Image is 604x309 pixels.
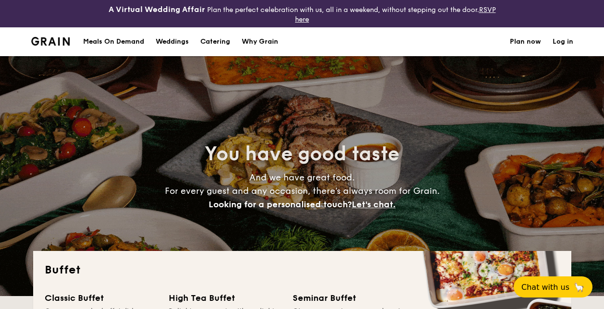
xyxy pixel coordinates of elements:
span: Let's chat. [352,199,395,210]
h2: Buffet [45,262,560,278]
div: Why Grain [242,27,278,56]
div: Classic Buffet [45,291,157,305]
span: Chat with us [521,283,569,292]
h4: A Virtual Wedding Affair [109,4,205,15]
h1: Catering [200,27,230,56]
a: Why Grain [236,27,284,56]
a: Log in [553,27,573,56]
div: Weddings [156,27,189,56]
span: 🦙 [573,282,585,293]
button: Chat with us🦙 [514,276,592,297]
div: High Tea Buffet [169,291,281,305]
div: Plan the perfect celebration with us, all in a weekend, without stepping out the door. [101,4,504,24]
a: Meals On Demand [77,27,150,56]
div: Meals On Demand [83,27,144,56]
div: Seminar Buffet [293,291,405,305]
a: Logotype [31,37,70,46]
a: Weddings [150,27,195,56]
a: Catering [195,27,236,56]
a: Plan now [510,27,541,56]
img: Grain [31,37,70,46]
